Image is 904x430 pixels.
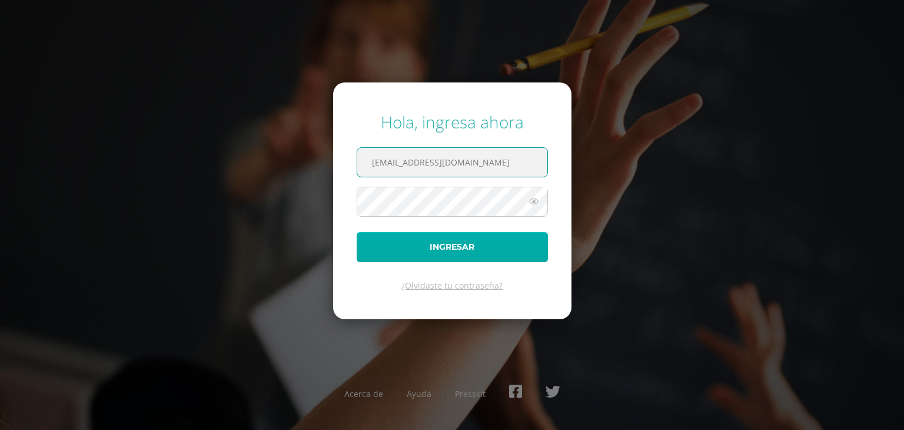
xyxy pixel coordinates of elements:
a: Presskit [455,388,486,399]
a: ¿Olvidaste tu contraseña? [401,280,503,291]
a: Ayuda [407,388,431,399]
div: Hola, ingresa ahora [357,111,548,133]
input: Correo electrónico o usuario [357,148,547,177]
button: Ingresar [357,232,548,262]
a: Acerca de [344,388,383,399]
